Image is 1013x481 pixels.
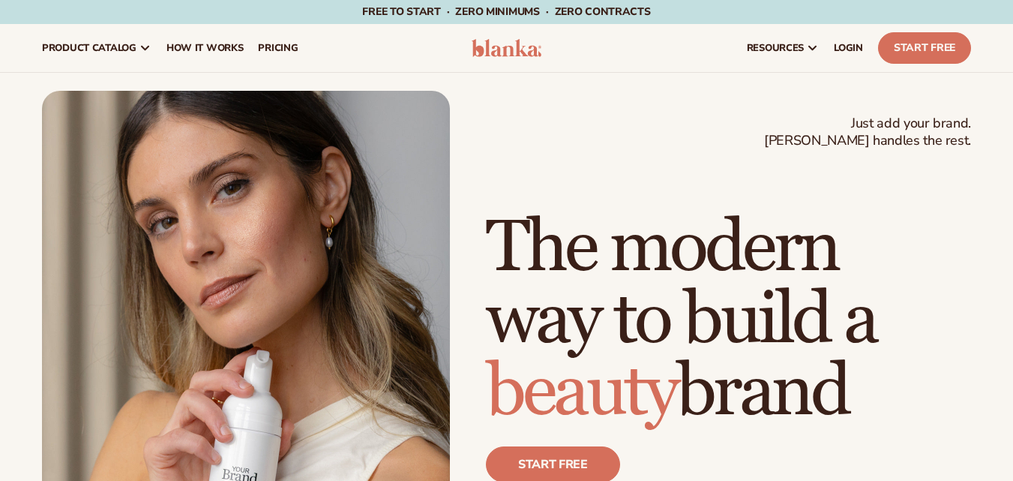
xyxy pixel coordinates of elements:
[258,42,298,54] span: pricing
[362,5,650,19] span: Free to start · ZERO minimums · ZERO contracts
[159,24,251,72] a: How It Works
[486,348,676,436] span: beauty
[739,24,826,72] a: resources
[747,42,804,54] span: resources
[472,39,542,57] img: logo
[834,42,863,54] span: LOGIN
[826,24,871,72] a: LOGIN
[486,212,971,428] h1: The modern way to build a brand
[166,42,244,54] span: How It Works
[764,115,971,150] span: Just add your brand. [PERSON_NAME] handles the rest.
[878,32,971,64] a: Start Free
[250,24,305,72] a: pricing
[42,42,136,54] span: product catalog
[34,24,159,72] a: product catalog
